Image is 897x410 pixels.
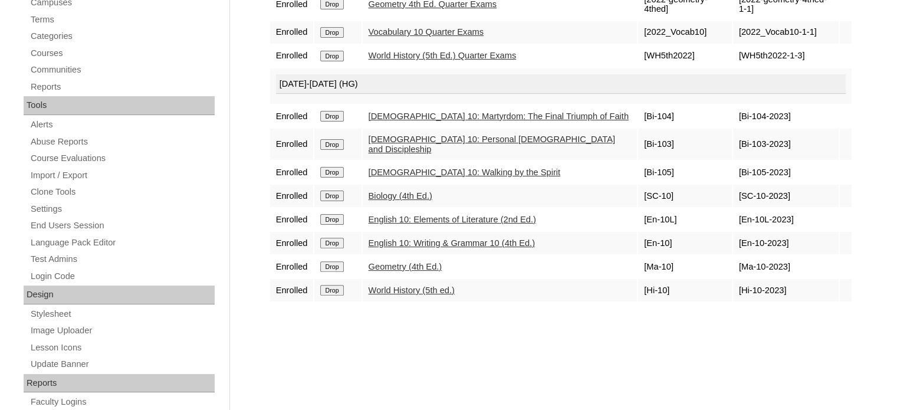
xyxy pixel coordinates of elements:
[369,191,432,201] a: Biology (4th Ed.)
[369,168,561,177] a: [DEMOGRAPHIC_DATA] 10: Walking by the Spirit
[29,80,215,94] a: Reports
[29,340,215,355] a: Lesson Icons
[733,105,839,127] td: [Bi-104-2023]
[24,96,215,115] div: Tools
[29,135,215,149] a: Abuse Reports
[320,27,343,38] input: Drop
[320,238,343,248] input: Drop
[270,279,314,301] td: Enrolled
[24,374,215,393] div: Reports
[733,255,839,278] td: [Ma-10-2023]
[276,74,846,94] div: [DATE]-[DATE] (HG)
[320,285,343,296] input: Drop
[29,202,215,217] a: Settings
[638,161,732,183] td: [Bi-105]
[320,214,343,225] input: Drop
[638,232,732,254] td: [En-10]
[369,262,442,271] a: Geometry (4th Ed.)
[733,21,839,44] td: [2022_Vocab10-1-1]
[270,255,314,278] td: Enrolled
[29,357,215,372] a: Update Banner
[320,111,343,122] input: Drop
[29,235,215,250] a: Language Pack Editor
[733,45,839,67] td: [WH5th2022-1-3]
[29,307,215,322] a: Stylesheet
[270,21,314,44] td: Enrolled
[29,29,215,44] a: Categories
[29,185,215,199] a: Clone Tools
[638,45,732,67] td: [WH5th2022]
[320,191,343,201] input: Drop
[369,215,536,224] a: English 10: Elements of Literature (2nd Ed.)
[733,208,839,231] td: [En-10L-2023]
[638,208,732,231] td: [En-10L]
[29,151,215,166] a: Course Evaluations
[29,117,215,132] a: Alerts
[29,252,215,267] a: Test Admins
[369,27,484,37] a: Vocabulary 10 Quarter Exams
[638,279,732,301] td: [Hi-10]
[29,63,215,77] a: Communities
[29,395,215,409] a: Faculty Logins
[29,269,215,284] a: Login Code
[270,129,314,160] td: Enrolled
[369,238,535,248] a: English 10: Writing & Grammar 10 (4th Ed.)
[638,129,732,160] td: [Bi-103]
[733,161,839,183] td: [Bi-105-2023]
[29,218,215,233] a: End Users Session
[270,208,314,231] td: Enrolled
[29,323,215,338] a: Image Uploader
[320,167,343,178] input: Drop
[638,185,732,207] td: [SC-10]
[638,21,732,44] td: [2022_Vocab10]
[369,286,455,295] a: World History (5th ed.)
[320,51,343,61] input: Drop
[270,232,314,254] td: Enrolled
[270,105,314,127] td: Enrolled
[24,286,215,304] div: Design
[320,261,343,272] input: Drop
[270,161,314,183] td: Enrolled
[29,168,215,183] a: Import / Export
[270,185,314,207] td: Enrolled
[320,139,343,150] input: Drop
[369,135,615,154] a: [DEMOGRAPHIC_DATA] 10: Personal [DEMOGRAPHIC_DATA] and Discipleship
[369,111,629,121] a: [DEMOGRAPHIC_DATA] 10: Martyrdom: The Final Triumph of Faith
[270,45,314,67] td: Enrolled
[733,185,839,207] td: [SC-10-2023]
[733,279,839,301] td: [Hi-10-2023]
[733,129,839,160] td: [Bi-103-2023]
[29,46,215,61] a: Courses
[733,232,839,254] td: [En-10-2023]
[638,255,732,278] td: [Ma-10]
[369,51,517,60] a: World History (5th Ed.) Quarter Exams
[638,105,732,127] td: [Bi-104]
[29,12,215,27] a: Terms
